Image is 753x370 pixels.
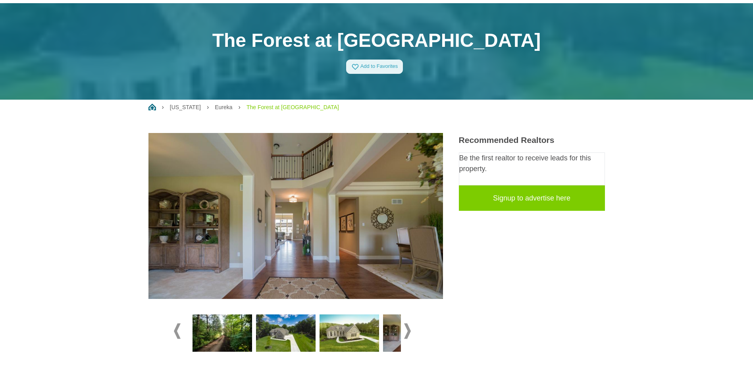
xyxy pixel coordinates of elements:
[459,135,605,145] h3: Recommended Realtors
[170,104,201,110] a: [US_STATE]
[360,64,398,69] span: Add to Favorites
[247,104,339,110] a: The Forest at [GEOGRAPHIC_DATA]
[346,60,403,74] a: Add to Favorites
[215,104,232,110] a: Eureka
[148,29,605,52] h1: The Forest at [GEOGRAPHIC_DATA]
[459,153,605,174] p: Be the first realtor to receive leads for this property.
[459,185,605,211] a: Signup to advertise here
